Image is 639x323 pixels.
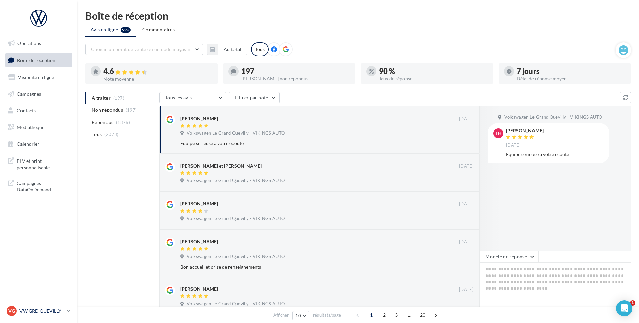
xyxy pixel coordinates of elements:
[187,301,285,307] span: Volkswagen Le Grand Quevilly - VIKINGS AUTO
[4,53,73,67] a: Boîte de réception
[17,40,41,46] span: Opérations
[459,116,474,122] span: [DATE]
[4,154,73,174] a: PLV et print personnalisable
[459,239,474,245] span: [DATE]
[104,132,119,137] span: (2073)
[103,77,212,81] div: Note moyenne
[17,124,44,130] span: Médiathèque
[18,74,54,80] span: Visibilité en ligne
[187,253,285,260] span: Volkswagen Le Grand Quevilly - VIKINGS AUTO
[5,305,72,317] a: VG VW GRD QUEVILLY
[165,95,192,100] span: Tous les avis
[180,163,262,169] div: [PERSON_NAME] et [PERSON_NAME]
[616,300,632,316] div: Open Intercom Messenger
[8,308,15,314] span: VG
[91,46,190,52] span: Choisir un point de vente ou un code magasin
[292,311,309,320] button: 10
[180,238,218,245] div: [PERSON_NAME]
[180,140,430,147] div: Équipe sérieuse à votre écoute
[313,312,341,318] span: résultats/page
[17,179,69,193] span: Campagnes DataOnDemand
[517,76,626,81] div: Délai de réponse moyen
[187,178,285,184] span: Volkswagen Le Grand Quevilly - VIKINGS AUTO
[218,44,247,55] button: Au total
[4,87,73,101] a: Campagnes
[504,114,602,120] span: Volkswagen Le Grand Quevilly - VIKINGS AUTO
[92,131,102,138] span: Tous
[180,200,218,207] div: [PERSON_NAME]
[17,156,69,171] span: PLV et print personnalisable
[17,91,41,97] span: Campagnes
[379,67,488,75] div: 90 %
[85,44,203,55] button: Choisir un point de vente ou un code magasin
[4,137,73,151] a: Calendrier
[103,67,212,75] div: 4.6
[251,42,269,56] div: Tous
[4,104,73,118] a: Contacts
[379,76,488,81] div: Taux de réponse
[17,107,36,113] span: Contacts
[273,312,289,318] span: Afficher
[506,142,521,148] span: [DATE]
[207,44,247,55] button: Au total
[404,310,415,320] span: ...
[19,308,64,314] p: VW GRD QUEVILLY
[506,151,604,158] div: Équipe sérieuse à votre écoute
[517,67,626,75] div: 7 jours
[126,107,137,113] span: (197)
[4,176,73,196] a: Campagnes DataOnDemand
[116,120,130,125] span: (1876)
[480,251,538,262] button: Modèle de réponse
[417,310,428,320] span: 20
[379,310,390,320] span: 2
[295,313,301,318] span: 10
[459,287,474,293] span: [DATE]
[17,57,55,63] span: Boîte de réception
[4,70,73,84] a: Visibilité en ligne
[241,76,350,81] div: [PERSON_NAME] non répondus
[85,11,631,21] div: Boîte de réception
[506,128,544,133] div: [PERSON_NAME]
[180,264,430,270] div: Bon accueil et prise de renseignements
[92,107,123,113] span: Non répondus
[459,163,474,169] span: [DATE]
[142,27,175,32] span: Commentaires
[229,92,280,103] button: Filtrer par note
[4,36,73,50] a: Opérations
[180,115,218,122] div: [PERSON_NAME]
[180,286,218,292] div: [PERSON_NAME]
[241,67,350,75] div: 197
[459,201,474,207] span: [DATE]
[187,130,285,136] span: Volkswagen Le Grand Quevilly - VIKINGS AUTO
[391,310,402,320] span: 3
[187,216,285,222] span: Volkswagen Le Grand Quevilly - VIKINGS AUTO
[4,120,73,134] a: Médiathèque
[159,92,226,103] button: Tous les avis
[17,141,39,147] span: Calendrier
[92,119,114,126] span: Répondus
[366,310,377,320] span: 1
[495,130,502,137] span: TH
[630,300,635,306] span: 1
